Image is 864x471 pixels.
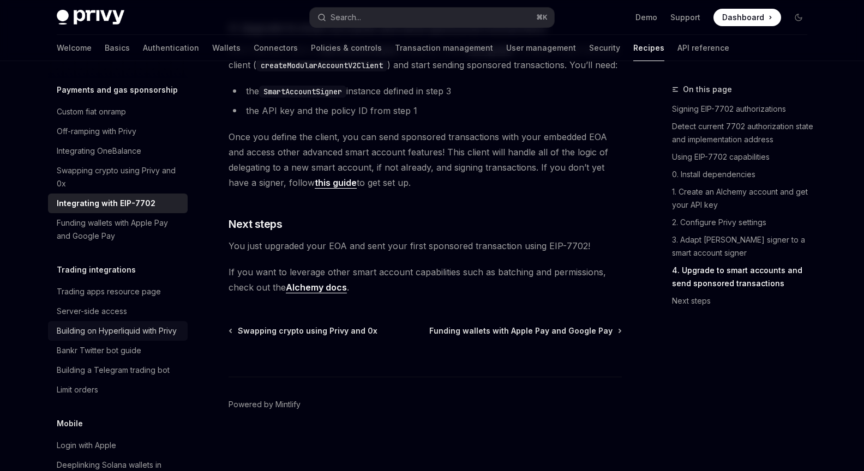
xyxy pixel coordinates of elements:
[506,35,576,61] a: User management
[57,439,116,452] div: Login with Apple
[57,83,178,96] h5: Payments and gas sponsorship
[57,144,141,158] div: Integrating OneBalance
[672,148,816,166] a: Using EIP-7702 capabilities
[48,360,188,380] a: Building a Telegram trading bot
[635,12,657,23] a: Demo
[48,282,188,301] a: Trading apps resource page
[48,213,188,246] a: Funding wallets with Apple Pay and Google Pay
[48,141,188,161] a: Integrating OneBalance
[105,35,130,61] a: Basics
[230,325,377,336] a: Swapping crypto using Privy and 0x
[229,83,622,99] li: the instance defined in step 3
[57,105,126,118] div: Custom fiat onramp
[722,12,764,23] span: Dashboard
[677,35,729,61] a: API reference
[48,161,188,194] a: Swapping crypto using Privy and 0x
[48,436,188,455] a: Login with Apple
[229,216,282,232] span: Next steps
[672,100,816,118] a: Signing EIP-7702 authorizations
[57,10,124,25] img: dark logo
[48,341,188,360] a: Bankr Twitter bot guide
[57,263,136,276] h5: Trading integrations
[57,216,181,243] div: Funding wallets with Apple Pay and Google Pay
[429,325,613,336] span: Funding wallets with Apple Pay and Google Pay
[48,380,188,400] a: Limit orders
[57,417,83,430] h5: Mobile
[429,325,621,336] a: Funding wallets with Apple Pay and Google Pay
[672,262,816,292] a: 4. Upgrade to smart accounts and send sponsored transactions
[256,59,387,71] code: createModularAccountV2Client
[311,35,382,61] a: Policies & controls
[57,285,161,298] div: Trading apps resource page
[229,129,622,190] span: Once you define the client, you can send sponsored transactions with your embedded EOA and access...
[672,183,816,214] a: 1. Create an Alchemy account and get your API key
[670,12,700,23] a: Support
[672,166,816,183] a: 0. Install dependencies
[57,125,136,138] div: Off-ramping with Privy
[395,35,493,61] a: Transaction management
[48,122,188,141] a: Off-ramping with Privy
[57,35,92,61] a: Welcome
[57,305,127,318] div: Server-side access
[143,35,199,61] a: Authentication
[229,264,622,295] span: If you want to leverage other smart account capabilities such as batching and permissions, check ...
[238,325,377,336] span: Swapping crypto using Privy and 0x
[672,231,816,262] a: 3. Adapt [PERSON_NAME] signer to a smart account signer
[713,9,781,26] a: Dashboard
[229,238,622,253] span: You just upgraded your EOA and sent your first sponsored transaction using EIP-7702!
[286,282,347,293] a: Alchemy docs
[229,103,622,118] li: the API key and the policy ID from step 1
[48,301,188,321] a: Server-side access
[536,13,548,22] span: ⌘ K
[57,383,98,396] div: Limit orders
[589,35,620,61] a: Security
[331,11,361,24] div: Search...
[315,177,357,189] a: this guide
[790,9,807,26] button: Toggle dark mode
[310,8,554,27] button: Open search
[254,35,298,61] a: Connectors
[48,194,188,213] a: Integrating with EIP-7702
[259,86,346,98] code: SmartAccountSigner
[633,35,664,61] a: Recipes
[672,118,816,148] a: Detect current 7702 authorization state and implementation address
[57,324,177,337] div: Building on Hyperliquid with Privy
[212,35,241,61] a: Wallets
[48,321,188,341] a: Building on Hyperliquid with Privy
[57,197,155,210] div: Integrating with EIP-7702
[683,83,732,96] span: On this page
[48,102,188,122] a: Custom fiat onramp
[672,292,816,310] a: Next steps
[229,399,301,410] a: Powered by Mintlify
[57,364,170,377] div: Building a Telegram trading bot
[672,214,816,231] a: 2. Configure Privy settings
[57,164,181,190] div: Swapping crypto using Privy and 0x
[57,344,141,357] div: Bankr Twitter bot guide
